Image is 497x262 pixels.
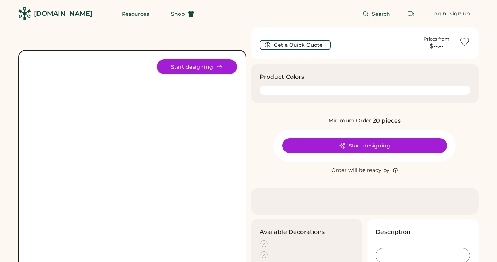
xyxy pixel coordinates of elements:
[18,7,31,20] img: Rendered Logo - Screens
[282,138,447,153] button: Start designing
[260,228,325,236] h3: Available Decorations
[431,10,447,18] div: Login
[260,73,304,81] h3: Product Colors
[446,10,470,18] div: | Sign up
[171,11,185,16] span: Shop
[372,11,391,16] span: Search
[354,7,399,21] button: Search
[162,7,203,21] button: Shop
[260,40,331,50] button: Get a Quick Quote
[418,42,455,51] div: $--.--
[376,228,411,236] h3: Description
[329,117,373,124] div: Minimum Order:
[34,9,92,18] div: [DOMAIN_NAME]
[157,59,237,74] button: Start designing
[113,7,158,21] button: Resources
[373,116,401,125] div: 20 pieces
[404,7,418,21] button: Retrieve an order
[331,167,390,174] div: Order will be ready by
[424,36,449,42] div: Prices from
